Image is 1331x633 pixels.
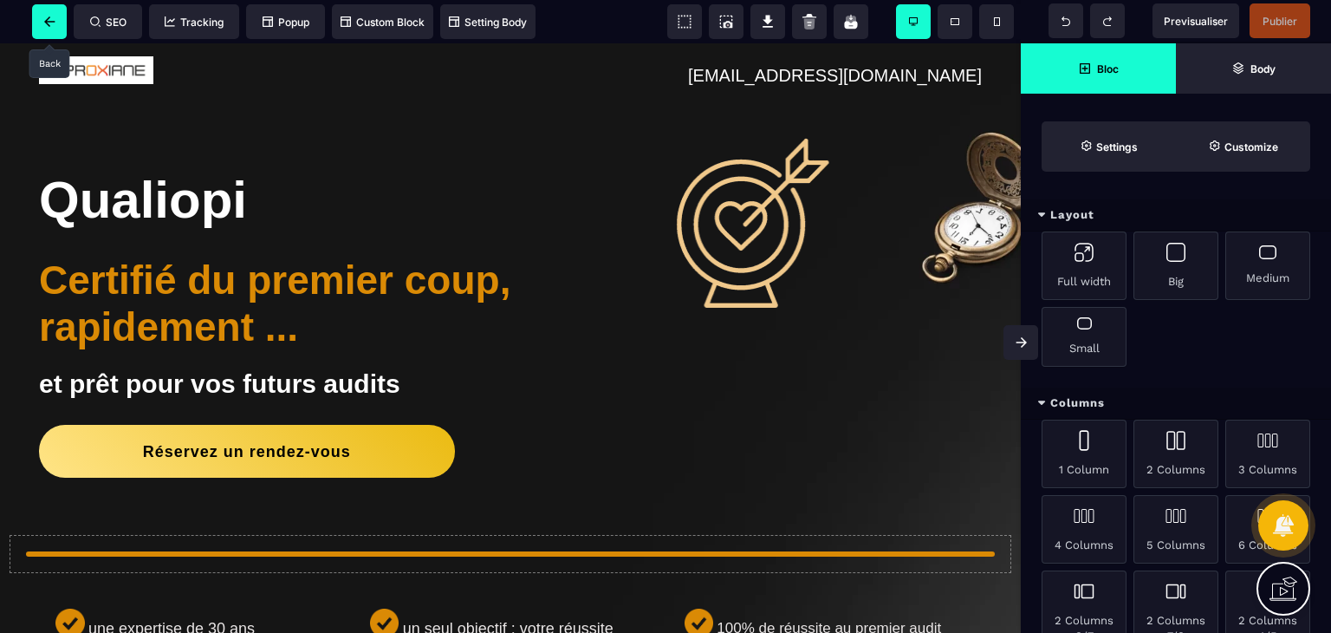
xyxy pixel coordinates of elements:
span: Screenshot [709,4,743,39]
div: Layout [1021,199,1331,232]
div: 4 Columns [1042,495,1126,564]
div: Small [1042,307,1126,367]
div: Medium [1225,232,1310,300]
img: 61b494325f8a4818ccf6b45798e672df_Vector.png [370,565,399,594]
img: 61b494325f8a4818ccf6b45798e672df_Vector.png [55,565,84,594]
text: une expertise de 30 ans [88,572,341,599]
span: SEO [90,16,127,29]
div: 2 Columns [1133,420,1218,488]
text: un seul objectif : votre réussite [403,572,655,599]
span: Preview [1152,3,1239,38]
img: 184210e047c06fd5bc12ddb28e3bbffc_Cible.png [640,73,852,290]
div: Big [1133,232,1218,300]
text: [EMAIL_ADDRESS][DOMAIN_NAME] [420,18,982,47]
strong: Bloc [1097,62,1119,75]
span: Open Style Manager [1176,121,1310,172]
span: Settings [1042,121,1176,172]
span: Custom Block [341,16,425,29]
span: View components [667,4,702,39]
span: Open Blocks [1021,43,1176,94]
img: 92ef1b41aa5dc875a9f0b1580ab26380_Logo_Proxiane_Final.png [39,13,153,41]
div: 3 Columns [1225,420,1310,488]
button: Réservez un rendez-vous [39,382,455,434]
strong: Body [1250,62,1276,75]
span: Popup [263,16,309,29]
h1: Qualiopi [39,118,546,195]
div: Full width [1042,232,1126,300]
strong: Settings [1096,140,1138,153]
text: 100% de réussite au premier audit [717,572,969,598]
div: 5 Columns [1133,495,1218,564]
div: 1 Column [1042,420,1126,488]
div: 6 Columns [1225,495,1310,564]
b: Certifié du premier coup, rapidement ... [39,214,510,306]
div: Columns [1021,388,1331,420]
strong: Customize [1224,140,1278,153]
span: Setting Body [449,16,527,29]
span: Tracking [165,16,224,29]
span: Publier [1263,15,1297,28]
img: 61b494325f8a4818ccf6b45798e672df_Vector.png [685,565,713,594]
b: et prêt pour vos futurs audits [39,326,400,355]
span: Open Layer Manager [1176,43,1331,94]
span: Previsualiser [1164,15,1228,28]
